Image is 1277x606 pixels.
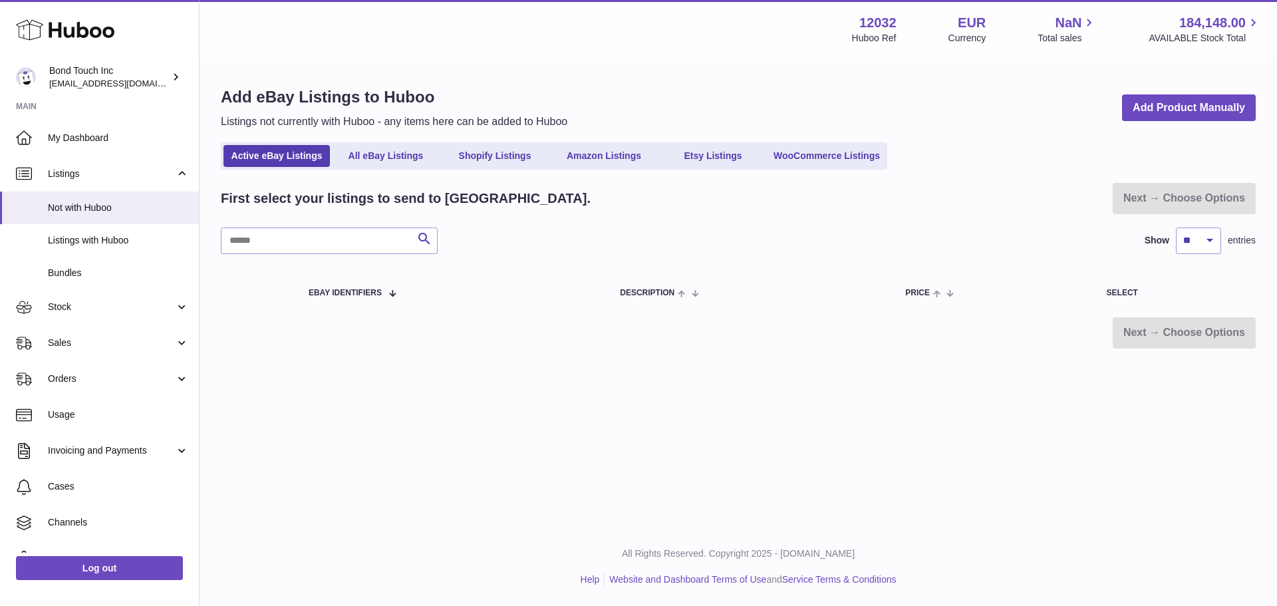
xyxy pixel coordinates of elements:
[605,573,896,586] li: and
[905,289,930,297] span: Price
[210,547,1266,560] p: All Rights Reserved. Copyright 2025 - [DOMAIN_NAME]
[48,373,175,385] span: Orders
[221,114,567,129] p: Listings not currently with Huboo - any items here can be added to Huboo
[221,86,567,108] h1: Add eBay Listings to Huboo
[48,301,175,313] span: Stock
[1228,234,1256,247] span: entries
[221,190,591,208] h2: First select your listings to send to [GEOGRAPHIC_DATA].
[609,574,766,585] a: Website and Dashboard Terms of Use
[958,14,986,32] strong: EUR
[48,202,189,214] span: Not with Huboo
[948,32,986,45] div: Currency
[581,574,600,585] a: Help
[551,145,657,167] a: Amazon Listings
[16,556,183,580] a: Log out
[48,168,175,180] span: Listings
[1179,14,1246,32] span: 184,148.00
[1122,94,1256,122] a: Add Product Manually
[48,267,189,279] span: Bundles
[48,234,189,247] span: Listings with Huboo
[1149,14,1261,45] a: 184,148.00 AVAILABLE Stock Total
[1038,32,1097,45] span: Total sales
[1038,14,1097,45] a: NaN Total sales
[16,67,36,87] img: internalAdmin-12032@internal.huboo.com
[48,480,189,493] span: Cases
[1145,234,1169,247] label: Show
[660,145,766,167] a: Etsy Listings
[1107,289,1242,297] div: Select
[442,145,548,167] a: Shopify Listings
[309,289,382,297] span: eBay Identifiers
[49,65,169,90] div: Bond Touch Inc
[49,78,196,88] span: [EMAIL_ADDRESS][DOMAIN_NAME]
[1149,32,1261,45] span: AVAILABLE Stock Total
[333,145,439,167] a: All eBay Listings
[48,516,189,529] span: Channels
[1055,14,1081,32] span: NaN
[48,552,189,565] span: Settings
[48,132,189,144] span: My Dashboard
[859,14,897,32] strong: 12032
[620,289,674,297] span: Description
[782,574,897,585] a: Service Terms & Conditions
[769,145,885,167] a: WooCommerce Listings
[48,444,175,457] span: Invoicing and Payments
[48,408,189,421] span: Usage
[852,32,897,45] div: Huboo Ref
[223,145,330,167] a: Active eBay Listings
[48,337,175,349] span: Sales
